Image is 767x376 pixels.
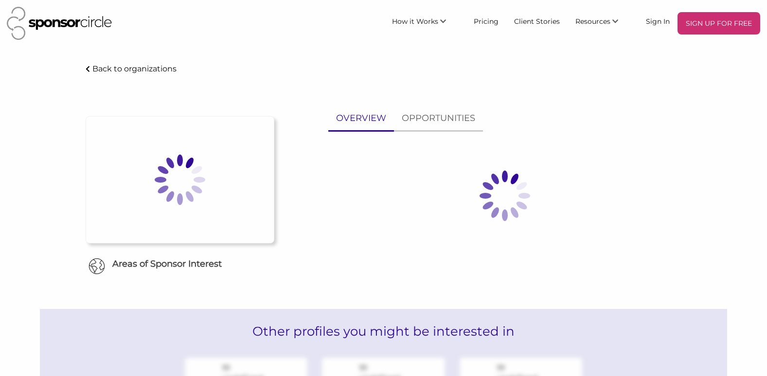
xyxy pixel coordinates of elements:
[392,17,438,26] span: How it Works
[681,16,756,31] p: SIGN UP FOR FREE
[638,12,678,30] a: Sign In
[402,111,475,125] p: OPPORTUNITIES
[575,17,610,26] span: Resources
[466,12,506,30] a: Pricing
[40,309,727,354] h2: Other profiles you might be interested in
[131,131,229,228] img: Loading spinner
[7,7,112,40] img: Sponsor Circle Logo
[89,258,105,274] img: Globe Icon
[78,258,282,270] h6: Areas of Sponsor Interest
[568,12,638,34] li: Resources
[506,12,568,30] a: Client Stories
[456,147,553,244] img: Loading spinner
[92,64,177,73] p: Back to organizations
[336,111,386,125] p: OVERVIEW
[384,12,466,34] li: How it Works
